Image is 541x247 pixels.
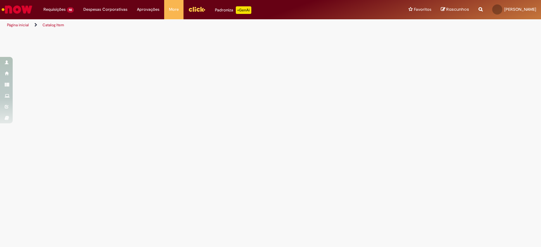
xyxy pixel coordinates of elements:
[43,6,66,13] span: Requisições
[188,4,205,14] img: click_logo_yellow_360x200.png
[137,6,159,13] span: Aprovações
[67,7,74,13] span: 46
[1,3,33,16] img: ServiceNow
[83,6,127,13] span: Despesas Corporativas
[414,6,431,13] span: Favoritos
[504,7,536,12] span: [PERSON_NAME]
[169,6,179,13] span: More
[215,6,251,14] div: Padroniza
[5,19,356,31] ul: Trilhas de página
[236,6,251,14] p: +GenAi
[42,22,64,28] a: Catalog Item
[446,6,469,12] span: Rascunhos
[441,7,469,13] a: Rascunhos
[7,22,29,28] a: Página inicial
